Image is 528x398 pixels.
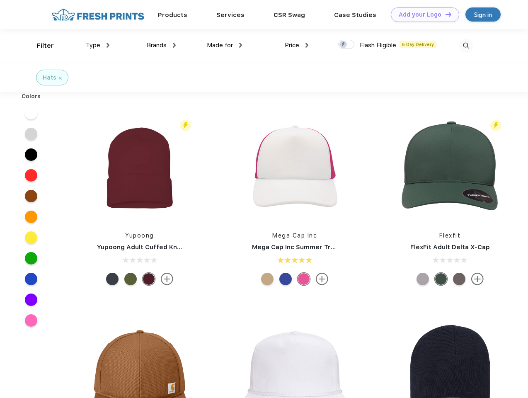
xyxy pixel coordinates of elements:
a: Mega Cap Inc Summer Trucker Cap [252,243,363,251]
img: desktop_search.svg [459,39,473,53]
a: Sign in [465,7,501,22]
div: Khaki [261,273,274,285]
img: func=resize&h=266 [85,113,195,223]
img: filter_cancel.svg [59,77,62,80]
div: Dark Grey [106,273,119,285]
div: Mlng Blu Ml Chr [453,273,465,285]
img: more.svg [316,273,328,285]
div: Colors [15,92,47,101]
div: Olive [124,273,137,285]
img: DT [446,12,451,17]
span: Brands [147,41,167,49]
span: Type [86,41,100,49]
span: Price [285,41,299,49]
div: Spruce [435,273,447,285]
div: Sign in [474,10,492,19]
div: Silver [417,273,429,285]
img: dropdown.png [107,43,109,48]
img: flash_active_toggle.svg [490,120,501,131]
div: Royal [279,273,292,285]
img: dropdown.png [239,43,242,48]
img: func=resize&h=266 [240,113,350,223]
div: Maroon [143,273,155,285]
span: 5 Day Delivery [400,41,436,48]
a: Yupoong Adult Cuffed Knit Beanie [97,243,205,251]
div: Hats [43,73,56,82]
img: fo%20logo%202.webp [49,7,147,22]
a: FlexFit Adult Delta X-Cap [410,243,490,251]
a: Products [158,11,187,19]
img: more.svg [471,273,484,285]
span: Made for [207,41,233,49]
div: Filter [37,41,54,51]
span: Flash Eligible [360,41,396,49]
img: more.svg [161,273,173,285]
img: flash_active_toggle.svg [180,120,191,131]
a: Yupoong [125,232,154,239]
img: dropdown.png [173,43,176,48]
img: func=resize&h=266 [395,113,505,223]
div: Add your Logo [399,11,441,18]
a: Flexfit [439,232,461,239]
div: White With White With Magenta [298,273,310,285]
a: Mega Cap Inc [272,232,317,239]
img: dropdown.png [305,43,308,48]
